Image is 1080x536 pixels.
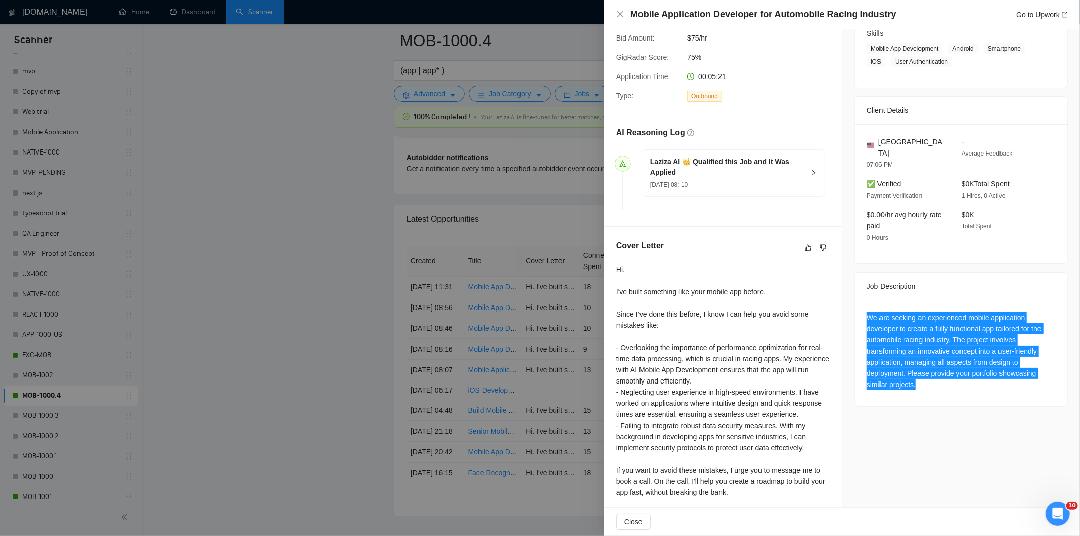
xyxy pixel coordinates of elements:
span: [DATE] 08: 10 [650,181,688,188]
img: 🇺🇸 [867,142,874,149]
button: like [802,242,814,254]
span: send [619,160,626,167]
span: Android [948,43,977,54]
span: Bid Amount: [616,34,655,42]
button: dislike [817,242,829,254]
span: dislike [820,244,827,252]
span: Total Spent [962,223,992,230]
span: User Authentication [891,56,952,67]
div: Job Description [867,273,1055,300]
span: 0 Hours [867,234,888,241]
span: $0.00/hr avg hourly rate paid [867,211,942,230]
span: Close [624,516,643,527]
button: Close [616,10,624,19]
h5: Cover Letter [616,240,664,252]
span: 1 Hires, 0 Active [962,192,1006,199]
span: [GEOGRAPHIC_DATA] [878,136,945,159]
span: export [1062,12,1068,18]
span: Mobile App Development [867,43,942,54]
span: like [805,244,812,252]
span: 07:06 PM [867,161,893,168]
span: 10 [1066,502,1078,510]
h5: AI Reasoning Log [616,127,685,139]
a: Go to Upworkexport [1016,11,1068,19]
span: $0K [962,211,974,219]
span: right [811,170,817,176]
span: Average Feedback [962,150,1013,157]
div: Hi. I've built something like your mobile app before. Since I’ve done this before, I know I can h... [616,264,829,520]
span: Type: [616,92,633,100]
div: We are seeking an experienced mobile application developer to create a fully functional app tailo... [867,312,1055,390]
span: $0K Total Spent [962,180,1010,188]
span: close [616,10,624,18]
button: Close [616,514,651,530]
div: Client Details [867,97,1055,124]
span: Outbound [687,91,722,102]
iframe: Intercom live chat [1046,502,1070,526]
span: $75/hr [687,32,839,44]
span: 00:05:21 [698,72,726,81]
span: Skills [867,29,884,37]
h4: Mobile Application Developer for Automobile Racing Industry [630,8,896,21]
span: - [962,138,964,146]
span: GigRadar Score: [616,53,669,61]
span: iOS [867,56,885,67]
span: ✅ Verified [867,180,901,188]
h5: Laziza AI 👑 Qualified this Job and It Was Applied [650,157,805,178]
span: Application Time: [616,72,670,81]
span: Payment Verification [867,192,922,199]
span: clock-circle [687,73,694,80]
span: 75% [687,52,839,63]
span: question-circle [687,129,694,136]
span: Smartphone [984,43,1025,54]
